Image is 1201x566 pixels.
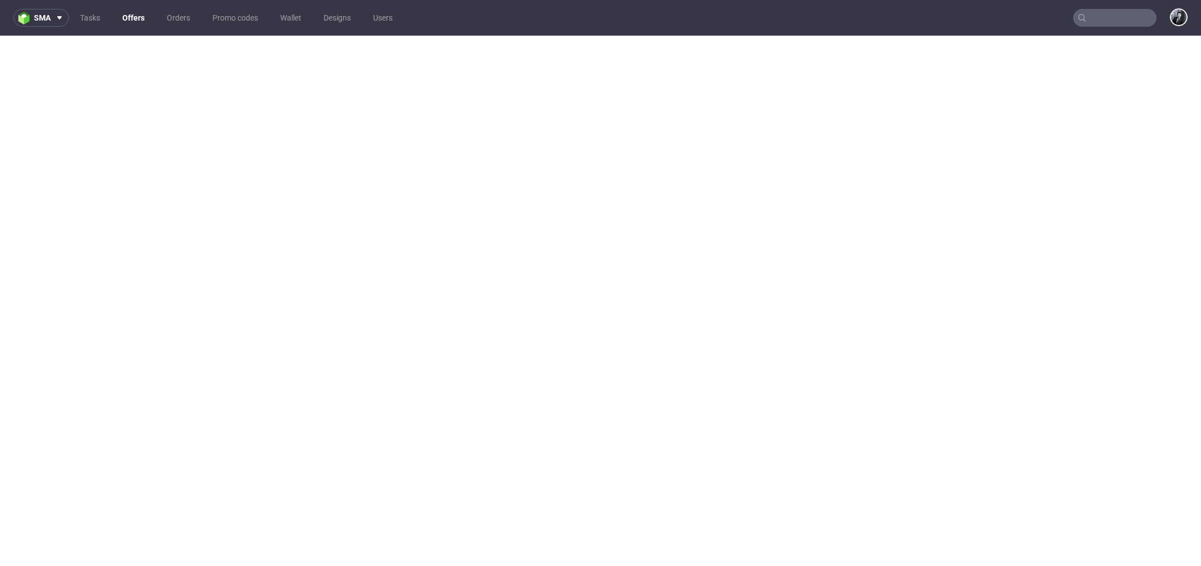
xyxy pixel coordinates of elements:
[160,9,197,27] a: Orders
[13,9,69,27] button: sma
[206,9,265,27] a: Promo codes
[34,14,51,22] span: sma
[18,12,34,24] img: logo
[1171,9,1187,25] img: Philippe Dubuy
[274,9,308,27] a: Wallet
[317,9,358,27] a: Designs
[73,9,107,27] a: Tasks
[366,9,399,27] a: Users
[116,9,151,27] a: Offers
